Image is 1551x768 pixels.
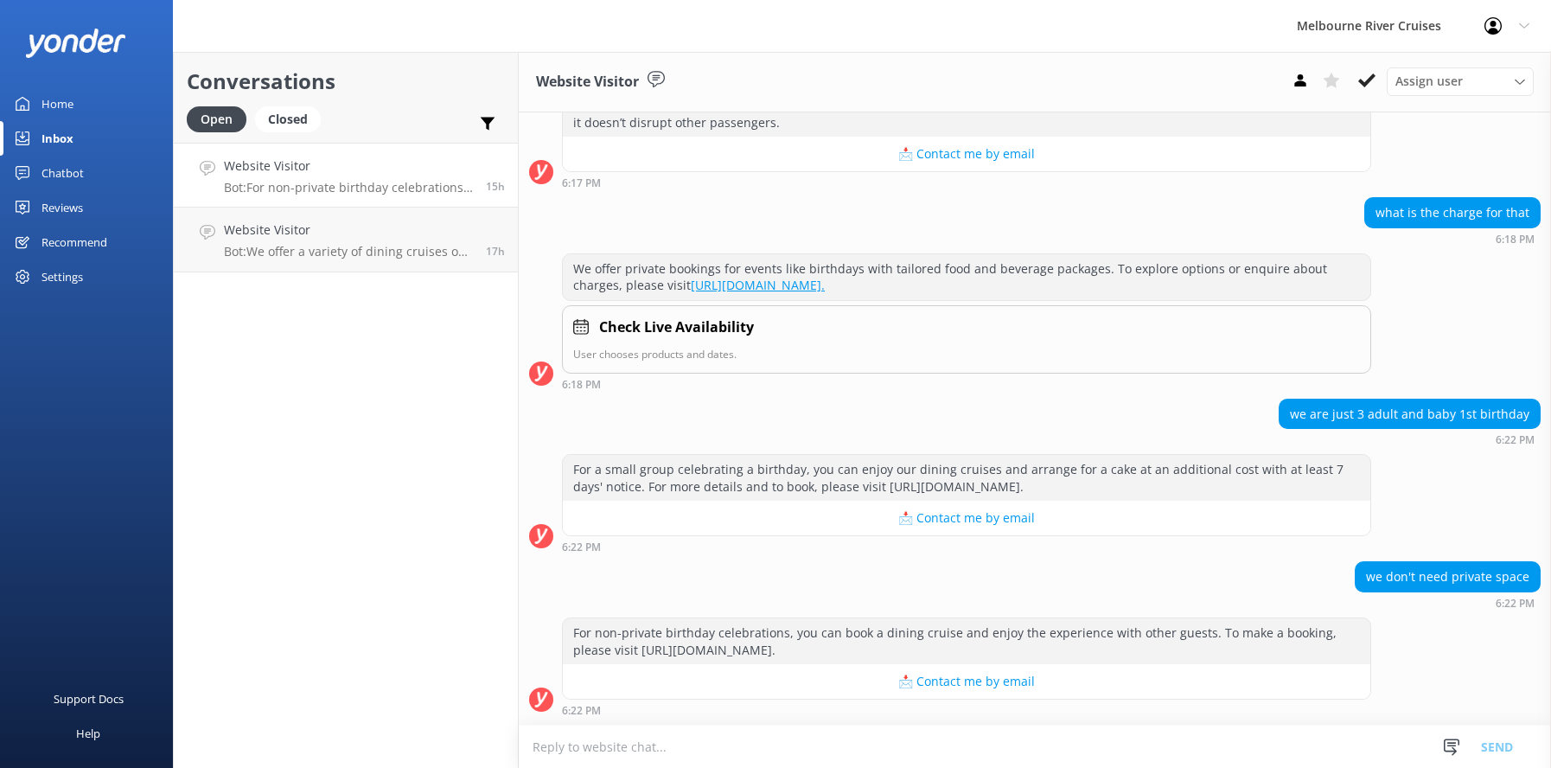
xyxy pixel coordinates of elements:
div: what is the charge for that [1365,198,1540,227]
div: we are just 3 adult and baby 1st birthday [1280,400,1540,429]
div: Assign User [1387,67,1534,95]
div: 06:22pm 18-Aug-2025 (UTC +10:00) Australia/Sydney [562,541,1371,553]
strong: 6:22 PM [562,542,601,553]
strong: 6:18 PM [562,380,601,390]
button: 📩 Contact me by email [563,137,1370,171]
a: Website VisitorBot:For non-private birthday celebrations, you can book a dining cruise and enjoy ... [174,143,518,208]
p: Bot: We offer a variety of dining cruises on the Yarra River, combining great food with beautiful... [224,244,473,259]
div: Closed [255,106,321,132]
strong: 6:22 PM [562,706,601,716]
div: For a small group celebrating a birthday, you can enjoy our dining cruises and arrange for a cake... [563,455,1370,501]
div: Home [41,86,73,121]
button: 📩 Contact me by email [563,664,1370,699]
h4: Check Live Availability [599,317,754,339]
strong: 6:22 PM [1496,598,1535,609]
a: Website VisitorBot:We offer a variety of dining cruises on the Yarra River, combining great food ... [174,208,518,272]
div: Reviews [41,190,83,225]
span: Assign user [1395,72,1463,91]
div: Help [76,716,100,751]
div: 06:22pm 18-Aug-2025 (UTC +10:00) Australia/Sydney [1355,597,1541,609]
a: Closed [255,109,329,128]
div: 06:22pm 18-Aug-2025 (UTC +10:00) Australia/Sydney [1279,433,1541,445]
h4: Website Visitor [224,221,473,240]
div: 06:18pm 18-Aug-2025 (UTC +10:00) Australia/Sydney [562,378,1371,390]
div: Inbox [41,121,73,156]
div: Support Docs [54,682,124,716]
strong: 6:22 PM [1496,435,1535,445]
h4: Website Visitor [224,157,473,176]
button: 📩 Contact me by email [563,501,1370,535]
div: Settings [41,259,83,294]
span: 05:04pm 18-Aug-2025 (UTC +10:00) Australia/Sydney [486,244,505,259]
div: 06:17pm 18-Aug-2025 (UTC +10:00) Australia/Sydney [562,176,1371,189]
p: Bot: For non-private birthday celebrations, you can book a dining cruise and enjoy the experience... [224,180,473,195]
strong: 6:17 PM [562,178,601,189]
span: 06:22pm 18-Aug-2025 (UTC +10:00) Australia/Sydney [486,179,505,194]
div: we don't need private space [1356,562,1540,592]
div: For non-private birthday celebrations, you can book a dining cruise and enjoy the experience with... [563,618,1370,664]
div: Chatbot [41,156,84,190]
div: Recommend [41,225,107,259]
img: yonder-white-logo.png [26,29,125,57]
h2: Conversations [187,65,505,98]
strong: 6:18 PM [1496,234,1535,245]
div: 06:22pm 18-Aug-2025 (UTC +10:00) Australia/Sydney [562,704,1371,716]
div: Open [187,106,246,132]
h3: Website Visitor [536,71,639,93]
p: User chooses products and dates. [573,346,1360,362]
a: [URL][DOMAIN_NAME]. [691,277,825,293]
div: 06:18pm 18-Aug-2025 (UTC +10:00) Australia/Sydney [1364,233,1541,245]
a: Open [187,109,255,128]
div: We offer private bookings for events like birthdays with tailored food and beverage packages. To ... [563,254,1370,300]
